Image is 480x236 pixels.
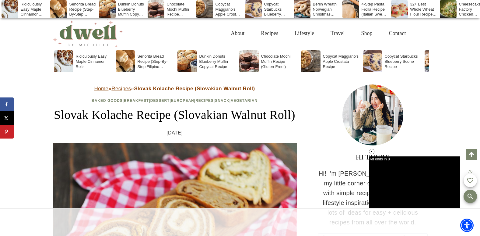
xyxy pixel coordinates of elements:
strong: Slovak Kolache Recipe (Slovakian Walnut Roll) [134,86,255,91]
a: Breakfast [124,98,149,103]
time: [DATE] [166,129,183,137]
a: Recipes [253,23,286,43]
a: Home [94,86,108,91]
h1: Slovak Kolache Recipe (Slovakian Walnut Roll) [53,106,297,124]
a: Vegetarian [231,98,258,103]
span: | | | | | | [92,98,258,103]
a: Contact [381,23,414,43]
div: Accessibility Menu [460,219,474,232]
a: About [222,23,253,43]
a: Shop [353,23,380,43]
a: Travel [322,23,353,43]
a: Snack [215,98,229,103]
nav: Primary Navigation [222,23,414,43]
a: Recipes [195,98,214,103]
a: Dessert [150,98,170,103]
span: » » [94,86,255,91]
iframe: Advertisement [191,215,289,230]
h3: HI THERE [318,152,428,163]
a: Scroll to top [466,149,477,160]
p: Hi! I'm [PERSON_NAME]. Welcome to my little corner of the internet filled with simple recipes, tr... [318,169,428,227]
a: Lifestyle [286,23,322,43]
img: DWELL by michelle [53,19,123,47]
a: European [171,98,194,103]
a: Baked Goods [92,98,123,103]
a: Recipes [111,86,131,91]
